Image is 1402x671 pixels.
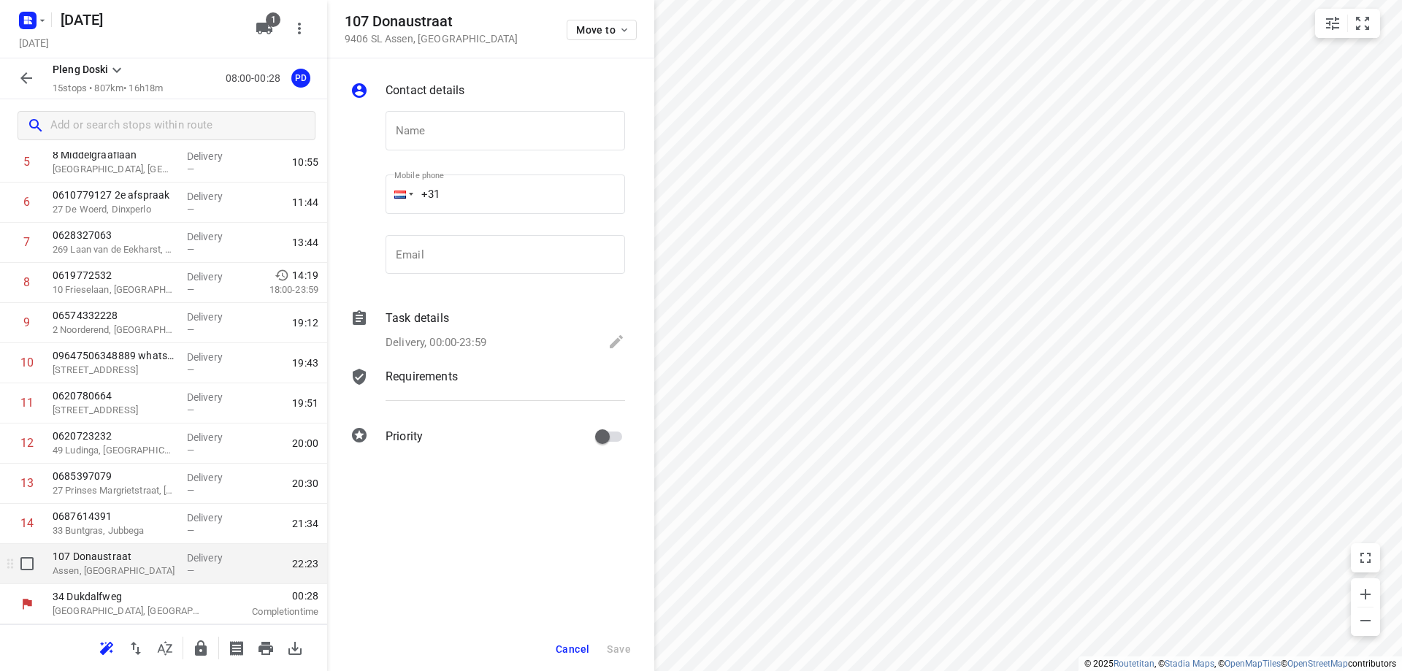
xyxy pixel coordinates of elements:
p: Delivery [187,430,241,445]
p: 0628327063 [53,228,175,242]
span: 19:43 [292,356,318,370]
p: 0685397079 [53,469,175,483]
div: 12 [20,436,34,450]
p: [GEOGRAPHIC_DATA], [GEOGRAPHIC_DATA] [53,162,175,177]
div: small contained button group [1315,9,1380,38]
span: 19:12 [292,315,318,330]
a: OpenStreetMap [1287,659,1348,669]
p: 269 Laan van de Eekharst, Emmen [53,242,175,257]
p: Priority [386,428,423,445]
span: 20:30 [292,476,318,491]
p: Delivery [187,350,241,364]
p: 0610779127 2e afspraak [53,188,175,202]
button: 1 [250,14,279,43]
span: 20:00 [292,436,318,450]
p: 8 Middelgraaflaan [53,147,175,162]
div: 10 [20,356,34,369]
span: — [187,565,194,576]
p: Delivery [187,310,241,324]
p: 107 Donaustraat [53,549,175,564]
p: 28 Robinsonstraat, Leeuwarden [53,403,175,418]
button: Fit zoom [1348,9,1377,38]
p: 34 Dukdalfweg [53,589,204,604]
div: 5 [23,155,30,169]
span: Print shipping labels [222,640,251,654]
p: 0619772532 [53,268,175,283]
span: — [187,244,194,255]
h5: [DATE] [55,8,244,31]
span: 10:55 [292,155,318,169]
div: Contact details [350,82,625,102]
div: 11 [20,396,34,410]
p: Assen, [GEOGRAPHIC_DATA] [53,564,175,578]
p: 10 Frieselaan, Stadskanaal [53,283,175,297]
div: 7 [23,235,30,249]
span: 13:44 [292,235,318,250]
a: Stadia Maps [1165,659,1214,669]
p: Delivery [187,189,241,204]
p: Delivery [187,229,241,244]
p: 49 Ludinga, [GEOGRAPHIC_DATA] [53,443,175,458]
p: Delivery [187,470,241,485]
p: 18:00-23:59 [246,283,318,297]
p: Delivery [187,390,241,404]
a: OpenMapTiles [1225,659,1281,669]
svg: Edit [608,333,625,350]
p: 09647506348889 whats app [53,348,175,363]
a: Routetitan [1114,659,1154,669]
p: Contact details [386,82,464,99]
span: — [187,525,194,536]
div: 13 [20,476,34,490]
div: 8 [23,275,30,289]
div: Task detailsDelivery, 00:00-23:59 [350,310,625,353]
p: Delivery [187,269,241,284]
input: Add or search stops within route [50,115,315,137]
span: 21:34 [292,516,318,531]
button: Cancel [550,636,595,662]
span: — [187,324,194,335]
span: — [187,445,194,456]
span: 11:44 [292,195,318,210]
span: — [187,204,194,215]
span: — [187,164,194,175]
div: Netherlands: + 31 [386,175,413,214]
p: 08:00-00:28 [226,71,286,86]
span: — [187,485,194,496]
p: Delivery [187,510,241,525]
p: Delivery [187,551,241,565]
p: Pleng Doski [53,62,108,77]
p: 27 Prinses Margrietstraat, [GEOGRAPHIC_DATA] [53,483,175,498]
p: Requirements [386,368,458,386]
p: Delivery [187,149,241,164]
button: PD [286,64,315,93]
span: 22:23 [292,556,318,571]
p: 2 Noorderend, [GEOGRAPHIC_DATA] [53,323,175,337]
p: 0620723232 [53,429,175,443]
h5: 107 Donaustraat [345,13,518,30]
span: Cancel [556,643,589,655]
span: 14:19 [292,268,318,283]
p: 145 Schieringerweg, Leeuwarden [53,363,175,377]
button: Map settings [1318,9,1347,38]
button: Lock route [186,634,215,663]
p: [GEOGRAPHIC_DATA], [GEOGRAPHIC_DATA] [53,604,204,618]
p: Completion time [222,605,318,619]
p: Task details [386,310,449,327]
li: © 2025 , © , © © contributors [1084,659,1396,669]
h5: Project date [13,34,55,51]
button: More [285,14,314,43]
span: 00:28 [222,588,318,603]
span: Print route [251,640,280,654]
p: 33 Buntgras, Jubbega [53,524,175,538]
p: 27 De Woerd, Dinxperlo [53,202,175,217]
p: Delivery, 00:00-23:59 [386,334,486,351]
span: — [187,364,194,375]
p: 06574332228 [53,308,175,323]
label: Mobile phone [394,172,444,180]
div: Requirements [350,368,625,412]
span: Move to [576,24,630,36]
span: Assigned to Pleng Doski [286,71,315,85]
span: 1 [266,12,280,27]
p: 0687614391 [53,509,175,524]
input: 1 (702) 123-4567 [386,175,625,214]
